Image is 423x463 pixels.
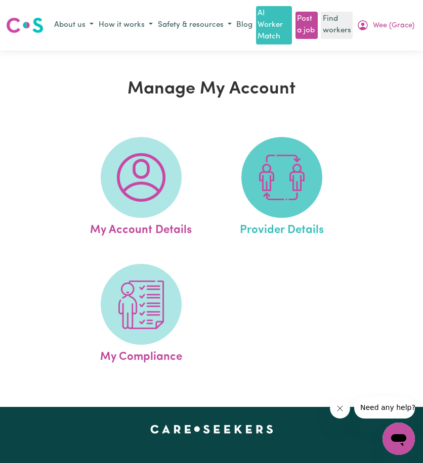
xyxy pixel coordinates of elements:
[240,218,324,239] span: Provider Details
[383,423,415,455] iframe: Button to launch messaging window
[373,20,414,31] span: Wee (Grace)
[96,17,155,34] button: How it works
[73,264,208,366] a: My Compliance
[90,218,192,239] span: My Account Details
[6,16,44,34] img: Careseekers logo
[6,14,44,37] a: Careseekers logo
[73,137,208,239] a: My Account Details
[150,425,273,433] a: Careseekers home page
[354,17,417,34] button: My Account
[354,396,415,419] iframe: Message from company
[41,79,382,100] h1: Manage My Account
[6,7,61,15] span: Need any help?
[295,12,318,39] a: Post a job
[52,17,96,34] button: About us
[256,6,292,44] a: AI Worker Match
[330,398,350,419] iframe: Close message
[155,17,234,34] button: Safety & resources
[100,345,182,366] span: My Compliance
[215,137,350,239] a: Provider Details
[321,12,352,39] a: Find workers
[234,18,255,33] a: Blog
